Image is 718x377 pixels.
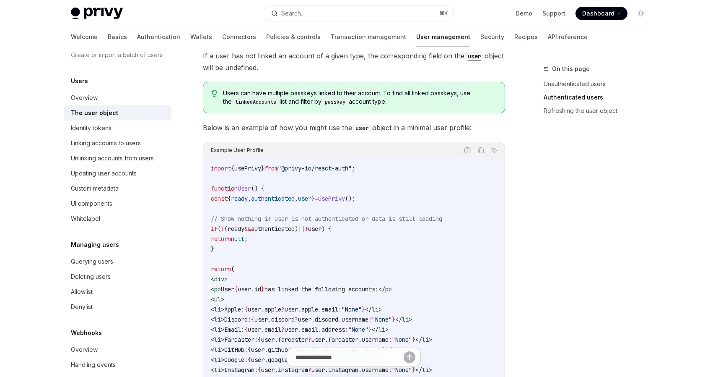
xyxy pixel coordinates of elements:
[542,9,565,18] a: Support
[311,316,315,323] span: .
[378,285,385,293] span: </
[64,284,171,299] a: Allowlist
[248,195,251,202] span: ,
[71,123,111,133] div: Identity tokens
[214,336,221,343] span: li
[64,254,171,269] a: Querying users
[275,336,278,343] span: .
[214,306,221,313] span: li
[222,27,256,47] a: Connectors
[298,195,311,202] span: user
[71,240,119,250] h5: Managing users
[238,185,251,192] span: User
[251,185,264,192] span: () {
[214,316,221,323] span: li
[71,214,100,224] div: Whitelabel
[221,316,224,323] span: >
[368,326,372,333] span: }
[315,316,338,323] span: discord
[338,306,342,313] span: :
[389,336,392,343] span: :
[271,316,295,323] span: discord
[203,122,505,134] span: Below is an example of how you might use the object in a minimal user profile:
[211,225,218,233] span: if
[108,27,127,47] a: Basics
[231,165,234,172] span: {
[190,27,212,47] a: Wallets
[268,316,271,323] span: .
[234,285,238,293] span: {
[389,285,392,293] span: >
[224,326,244,333] span: Email:
[358,336,362,343] span: .
[214,275,224,283] span: div
[331,27,406,47] a: Transaction management
[404,351,415,363] button: Send message
[548,27,588,47] a: API reference
[64,136,171,151] a: Linking accounts to users
[264,326,281,333] span: email
[266,27,321,47] a: Policies & controls
[422,336,429,343] span: li
[64,196,171,211] a: UI components
[64,90,171,105] a: Overview
[325,336,328,343] span: .
[480,27,504,47] a: Security
[301,326,318,333] span: email
[71,287,93,297] div: Allowlist
[71,153,154,163] div: Unlinking accounts from users
[281,8,305,18] div: Search...
[64,151,171,166] a: Unlinking accounts from users
[64,166,171,181] a: Updating user accounts
[211,165,231,172] span: import
[365,306,372,313] span: </
[224,225,228,233] span: (
[248,306,261,313] span: user
[231,195,248,202] span: ready
[211,336,214,343] span: <
[221,306,224,313] span: >
[203,50,505,73] span: If a user has not linked an account of a given type, the corresponding field on the object will b...
[298,326,301,333] span: .
[71,345,98,355] div: Overview
[372,326,378,333] span: </
[221,296,224,303] span: >
[385,326,389,333] span: >
[232,98,280,106] code: linkedAccounts
[362,306,365,313] span: }
[342,306,362,313] span: "None"
[231,235,244,243] span: null
[298,316,311,323] span: user
[464,52,485,60] a: user
[514,27,538,47] a: Recipes
[71,93,98,103] div: Overview
[328,336,358,343] span: farcaster
[64,299,171,314] a: Denylist
[211,185,238,192] span: function
[295,225,298,233] span: )
[308,336,311,343] span: ?
[211,235,231,243] span: return
[244,225,251,233] span: &&
[71,272,111,282] div: Deleting users
[71,27,98,47] a: Welcome
[64,105,171,120] a: The user object
[318,306,321,313] span: .
[575,7,627,20] a: Dashboard
[71,168,137,178] div: Updating user accounts
[345,195,355,202] span: ();
[244,306,248,313] span: {
[224,306,244,313] span: Apple:
[231,265,234,273] span: (
[71,199,112,209] div: UI components
[368,316,372,323] span: :
[321,326,345,333] span: address
[228,195,231,202] span: {
[254,285,261,293] span: id
[244,326,248,333] span: {
[221,336,224,343] span: >
[71,108,118,118] div: The user object
[385,285,389,293] span: p
[298,225,305,233] span: ||
[265,6,453,21] button: Search...⌘K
